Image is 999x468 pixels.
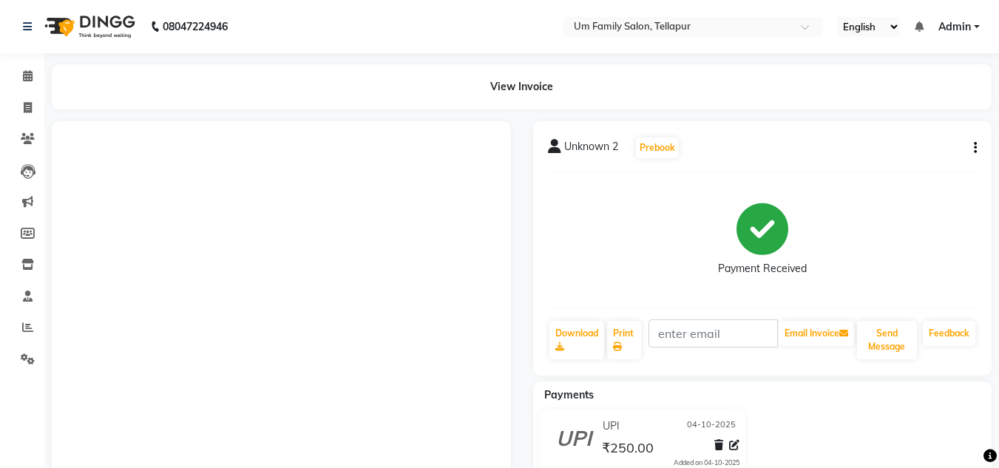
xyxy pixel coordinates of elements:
button: Send Message [857,321,917,359]
div: View Invoice [52,64,992,109]
input: enter email [648,319,778,347]
a: Download [549,321,604,359]
a: Print [607,321,641,359]
span: Payments [544,388,594,401]
a: Feedback [923,321,975,346]
b: 08047224946 [163,6,228,47]
span: Admin [938,19,971,35]
img: logo [38,6,139,47]
span: ₹250.00 [602,439,654,460]
div: Added on 04-10-2025 [674,458,739,468]
span: 04-10-2025 [687,418,736,434]
div: Payment Received [718,261,807,277]
button: Email Invoice [779,321,854,346]
span: Unknown 2 [564,139,618,160]
span: UPI [603,418,620,434]
button: Prebook [636,138,679,158]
